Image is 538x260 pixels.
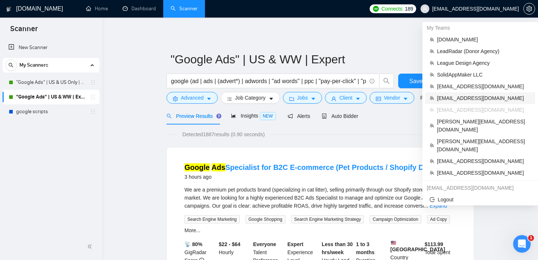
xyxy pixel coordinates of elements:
[322,113,358,119] span: Auto Bidder
[184,215,240,223] span: Search Engine Marketing
[167,92,218,104] button: settingAdvancedcaret-down
[288,113,310,119] span: Alerts
[167,114,172,119] span: search
[422,22,538,34] div: My Teams
[184,186,456,210] div: We are a premium pet products brand (specializing in cat litter), selling primarily through our S...
[430,197,435,202] span: logout
[370,79,374,83] span: info-circle
[212,163,225,171] mark: Ads
[19,58,48,73] span: My Scanners
[437,157,531,165] span: [EMAIL_ADDRESS][DOMAIN_NAME]
[90,109,96,115] span: holder
[355,96,360,101] span: caret-down
[171,5,198,12] a: searchScanner
[322,114,327,119] span: robot
[184,172,436,181] div: 3 hours ago
[253,241,276,247] b: Everyone
[437,106,531,114] span: [EMAIL_ADDRESS][DOMAIN_NAME]
[430,73,434,77] span: team
[184,163,436,171] a: Google AdsSpecialist for B2C E-commerce (Pet Products / Shopify DTC)
[437,71,531,79] span: SolidAppMaker LLC
[391,240,445,252] b: [GEOGRAPHIC_DATA]
[177,130,270,138] span: Detected 1887 results (0.90 seconds)
[171,50,459,68] input: Scanner name...
[3,58,100,119] li: My Scanners
[5,59,17,71] button: search
[6,3,11,15] img: logo
[184,187,449,209] span: We are a premium pet products brand (specializing in cat litter), selling primarily through our S...
[391,240,396,245] img: 🇺🇸
[16,90,86,104] a: "Google Ads" | US & WW | Expert
[231,113,236,118] span: area-chart
[430,123,434,128] span: team
[430,171,434,175] span: team
[291,215,364,223] span: Search Engine Marketing Strategy
[5,63,16,68] span: search
[206,96,212,101] span: caret-down
[430,61,434,65] span: team
[437,137,531,153] span: [PERSON_NAME][EMAIL_ADDRESS][DOMAIN_NAME]
[235,94,265,102] span: Job Category
[288,114,293,119] span: notification
[398,74,434,88] button: Save
[90,94,96,100] span: holder
[523,6,535,12] a: setting
[173,96,178,101] span: setting
[167,113,219,119] span: Preview Results
[16,75,86,90] a: "Google Ads" | US & US Only | Expert
[325,92,367,104] button: userClientcaret-down
[513,235,531,253] iframe: Intercom live chat
[380,78,393,84] span: search
[322,241,353,255] b: Less than 30 hrs/week
[437,169,531,177] span: [EMAIL_ADDRESS][DOMAIN_NAME]
[430,108,434,112] span: team
[430,84,434,89] span: team
[287,241,303,247] b: Expert
[260,112,276,120] span: NEW
[379,74,394,88] button: search
[403,96,408,101] span: caret-down
[181,94,203,102] span: Advanced
[221,92,280,104] button: barsJob Categorycaret-down
[87,243,94,250] span: double-left
[3,40,100,55] li: New Scanner
[430,49,434,53] span: team
[297,94,308,102] span: Jobs
[289,96,294,101] span: folder
[216,113,222,119] div: Tooltip anchor
[331,96,336,101] span: user
[4,23,44,39] span: Scanner
[184,241,202,247] b: 📡 80%
[437,59,531,67] span: League Design Agency
[427,215,450,223] span: Ad Copy
[246,215,285,223] span: Google Shopping
[437,47,531,55] span: LeadRadar (Donor Agency)
[437,82,531,90] span: [EMAIL_ADDRESS][DOMAIN_NAME]
[376,96,381,101] span: idcard
[356,241,375,255] b: 1 to 3 months
[422,182,538,194] div: sviatoslav@gigradar.io
[123,5,156,12] a: dashboardDashboard
[405,5,413,13] span: 189
[184,163,210,171] mark: Google
[231,113,276,119] span: Insights
[219,241,240,247] b: $22 - $64
[373,6,379,12] img: upwork-logo.png
[437,118,531,134] span: [PERSON_NAME][EMAIL_ADDRESS][DOMAIN_NAME]
[86,5,108,12] a: homeHome
[425,241,443,247] b: $ 113.99
[311,96,316,101] span: caret-down
[90,79,96,85] span: holder
[339,94,352,102] span: Client
[523,3,535,15] button: setting
[430,159,434,163] span: team
[437,36,531,44] span: [DOMAIN_NAME]
[370,215,421,223] span: Campaign Optimization
[430,196,531,204] span: Logout
[283,92,322,104] button: folderJobscaret-down
[370,92,414,104] button: idcardVendorcaret-down
[528,235,534,241] span: 1
[430,37,434,42] span: team
[437,94,531,102] span: [EMAIL_ADDRESS][DOMAIN_NAME]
